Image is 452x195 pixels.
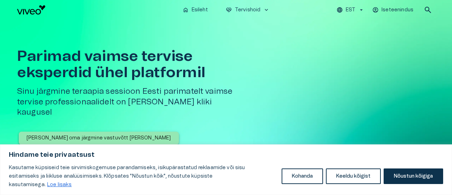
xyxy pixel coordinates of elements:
[384,168,443,184] button: Nõustun kõigiga
[17,48,247,81] h1: Parimad vaimse tervise eksperdid ühel platformil
[346,6,355,14] p: EST
[19,132,179,145] button: [PERSON_NAME] oma järgmine vastuvõtt [PERSON_NAME]
[180,5,211,15] button: homeEsileht
[226,7,232,13] span: ecg_heart
[182,7,189,13] span: home
[282,168,323,184] button: Kohanda
[192,6,208,14] p: Esileht
[335,5,366,15] button: EST
[382,6,413,14] p: Iseteenindus
[371,5,415,15] button: Iseteenindus
[17,5,177,15] a: Navigate to homepage
[326,168,381,184] button: Keeldu kõigist
[17,86,247,117] h5: Sinu järgmine teraapia sessioon Eesti parimatelt vaimse tervise professionaalidelt on [PERSON_NAM...
[27,134,171,142] p: [PERSON_NAME] oma järgmine vastuvõtt [PERSON_NAME]
[235,6,261,14] p: Tervishoid
[47,182,72,188] a: Loe lisaks
[223,5,273,15] button: ecg_heartTervishoidkeyboard_arrow_down
[424,6,432,14] span: search
[263,7,270,13] span: keyboard_arrow_down
[9,151,443,159] p: Hindame teie privaatsust
[421,3,435,17] button: open search modal
[17,5,45,15] img: Viveo logo
[9,164,276,189] p: Kasutame küpsiseid teie sirvimiskogemuse parandamiseks, isikupärastatud reklaamide või sisu esita...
